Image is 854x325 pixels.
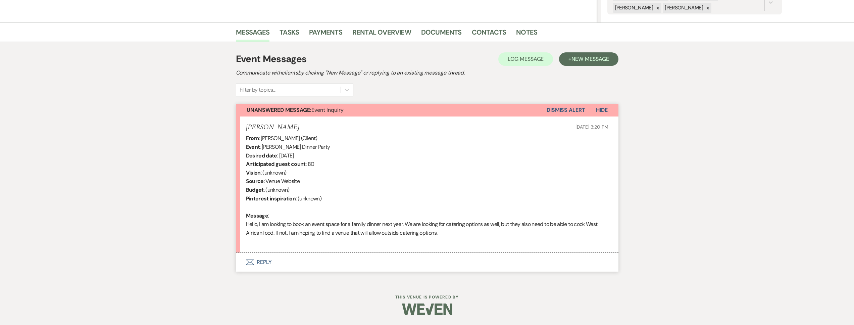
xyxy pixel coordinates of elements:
img: Weven Logo [402,297,452,321]
div: Filter by topics... [240,86,275,94]
b: From [246,135,259,142]
span: New Message [571,55,609,62]
b: Source [246,178,264,185]
a: Documents [421,27,462,42]
strong: Unanswered Message: [247,106,311,113]
b: Budget [246,186,264,193]
a: Contacts [472,27,506,42]
span: [DATE] 3:20 PM [575,124,608,130]
b: Vision [246,169,261,176]
button: +New Message [559,52,618,66]
b: Desired date [246,152,277,159]
button: Dismiss Alert [547,104,585,117]
h2: Communicate with clients by clicking "New Message" or replying to an existing message thread. [236,69,618,77]
b: Pinterest inspiration [246,195,296,202]
b: Event [246,143,260,150]
span: Log Message [508,55,544,62]
b: Message [246,212,268,219]
a: Rental Overview [352,27,411,42]
span: Event Inquiry [247,106,344,113]
h5: [PERSON_NAME] [246,123,299,132]
a: Payments [309,27,342,42]
span: Hide [596,106,608,113]
b: Anticipated guest count [246,160,306,168]
a: Tasks [280,27,299,42]
button: Unanswered Message:Event Inquiry [236,104,547,117]
div: [PERSON_NAME] [613,3,654,13]
a: Messages [236,27,270,42]
div: : [PERSON_NAME] (Client) : [PERSON_NAME] Dinner Party : [DATE] : 80 : (unknown) : Venue Website :... [246,134,608,246]
button: Hide [585,104,618,117]
button: Log Message [498,52,553,66]
h1: Event Messages [236,52,307,66]
div: [PERSON_NAME] [663,3,704,13]
button: Reply [236,253,618,272]
a: Notes [516,27,537,42]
